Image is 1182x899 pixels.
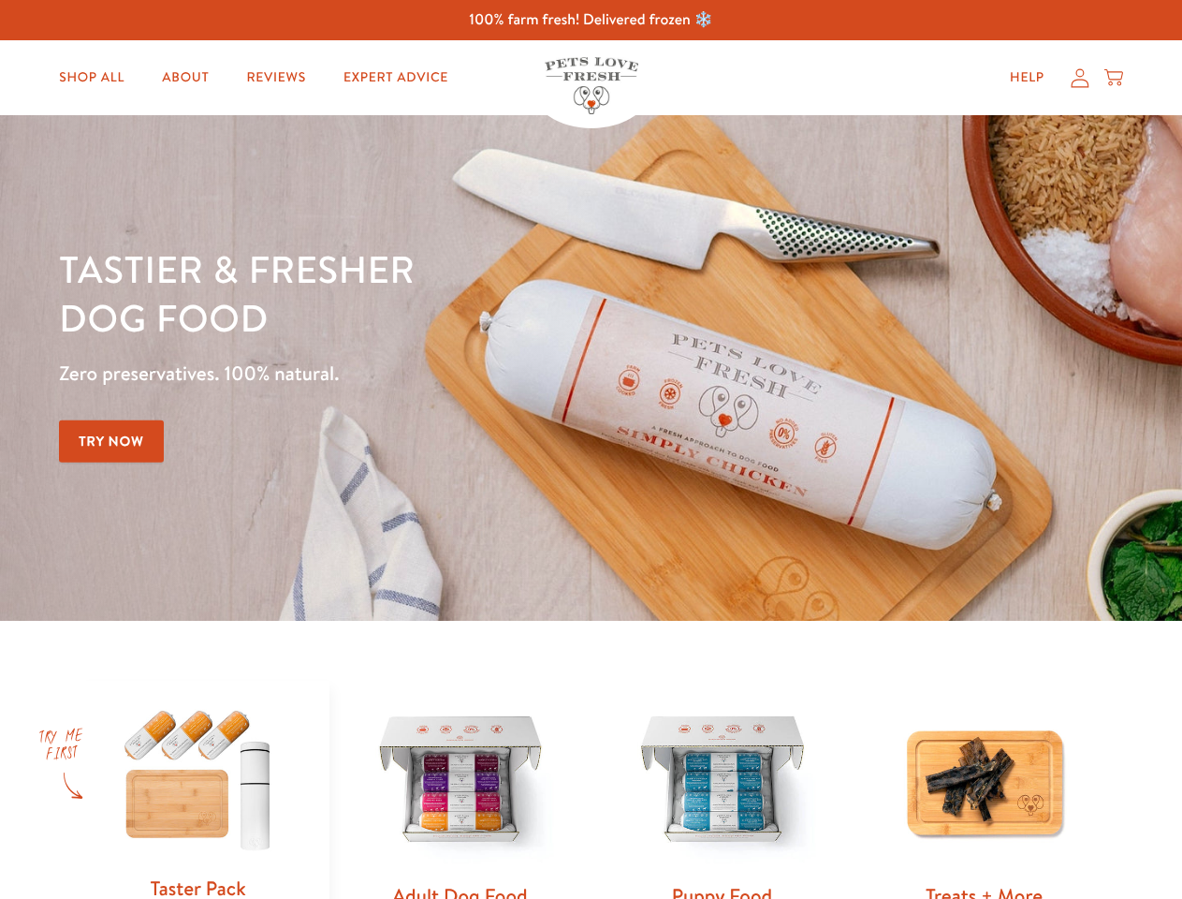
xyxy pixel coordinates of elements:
a: Expert Advice [328,59,463,96]
a: Try Now [59,420,164,463]
img: Pets Love Fresh [545,57,638,114]
a: Shop All [44,59,139,96]
a: Reviews [231,59,320,96]
h1: Tastier & fresher dog food [59,244,768,342]
p: Zero preservatives. 100% natural. [59,357,768,391]
a: Help [995,59,1059,96]
a: About [147,59,224,96]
